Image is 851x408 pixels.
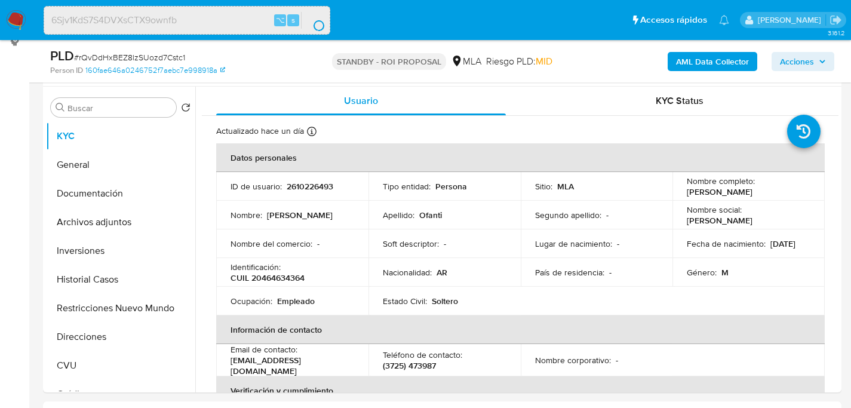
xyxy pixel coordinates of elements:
[67,103,171,113] input: Buscar
[451,55,481,68] div: MLA
[383,181,431,192] p: Tipo entidad :
[687,238,766,249] p: Fecha de nacimiento :
[557,181,574,192] p: MLA
[277,296,315,306] p: Empleado
[676,52,749,71] b: AML Data Collector
[780,52,814,71] span: Acciones
[291,14,295,26] span: s
[616,355,618,366] p: -
[535,267,604,278] p: País de residencia :
[44,13,330,28] input: Buscar usuario o caso...
[276,14,285,26] span: ⌥
[287,181,333,192] p: 2610226493
[536,54,552,68] span: MID
[444,238,446,249] p: -
[535,181,552,192] p: Sitio :
[216,376,825,405] th: Verificación y cumplimiento
[640,14,707,26] span: Accesos rápidos
[606,210,609,220] p: -
[535,210,601,220] p: Segundo apellido :
[721,267,729,278] p: M
[216,143,825,172] th: Datos personales
[181,103,191,116] button: Volver al orden por defecto
[46,151,195,179] button: General
[56,103,65,112] button: Buscar
[231,355,349,376] p: [EMAIL_ADDRESS][DOMAIN_NAME]
[46,122,195,151] button: KYC
[828,28,845,38] span: 3.161.2
[46,294,195,323] button: Restricciones Nuevo Mundo
[535,355,611,366] p: Nombre corporativo :
[231,262,281,272] p: Identificación :
[231,181,282,192] p: ID de usuario :
[46,237,195,265] button: Inversiones
[344,94,378,108] span: Usuario
[383,238,439,249] p: Soft descriptor :
[419,210,442,220] p: Ofanti
[216,315,825,344] th: Información de contacto
[231,210,262,220] p: Nombre :
[758,14,825,26] p: facundo.marin@mercadolibre.com
[74,51,185,63] span: # rQvDdHxBEZ8lzSUozd7Cstc1
[231,238,312,249] p: Nombre del comercio :
[46,265,195,294] button: Historial Casos
[383,210,414,220] p: Apellido :
[46,351,195,380] button: CVU
[687,215,752,226] p: [PERSON_NAME]
[772,52,834,71] button: Acciones
[687,176,755,186] p: Nombre completo :
[770,238,795,249] p: [DATE]
[617,238,619,249] p: -
[46,208,195,237] button: Archivos adjuntos
[687,204,742,215] p: Nombre social :
[383,296,427,306] p: Estado Civil :
[609,267,612,278] p: -
[830,14,842,26] a: Salir
[46,179,195,208] button: Documentación
[687,267,717,278] p: Género :
[231,272,305,283] p: CUIL 20464634364
[668,52,757,71] button: AML Data Collector
[50,46,74,65] b: PLD
[301,12,325,29] button: search-icon
[437,267,447,278] p: AR
[432,296,458,306] p: Soltero
[486,55,552,68] span: Riesgo PLD:
[535,238,612,249] p: Lugar de nacimiento :
[383,267,432,278] p: Nacionalidad :
[50,65,83,76] b: Person ID
[332,53,446,70] p: STANDBY - ROI PROPOSAL
[687,186,752,197] p: [PERSON_NAME]
[719,15,729,25] a: Notificaciones
[216,125,304,137] p: Actualizado hace un día
[267,210,333,220] p: [PERSON_NAME]
[383,360,436,371] p: (3725) 473987
[46,323,195,351] button: Direcciones
[383,349,462,360] p: Teléfono de contacto :
[435,181,467,192] p: Persona
[85,65,225,76] a: 160fae646a0246752f7aebc7e998918a
[317,238,319,249] p: -
[231,296,272,306] p: Ocupación :
[231,344,297,355] p: Email de contacto :
[656,94,703,108] span: KYC Status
